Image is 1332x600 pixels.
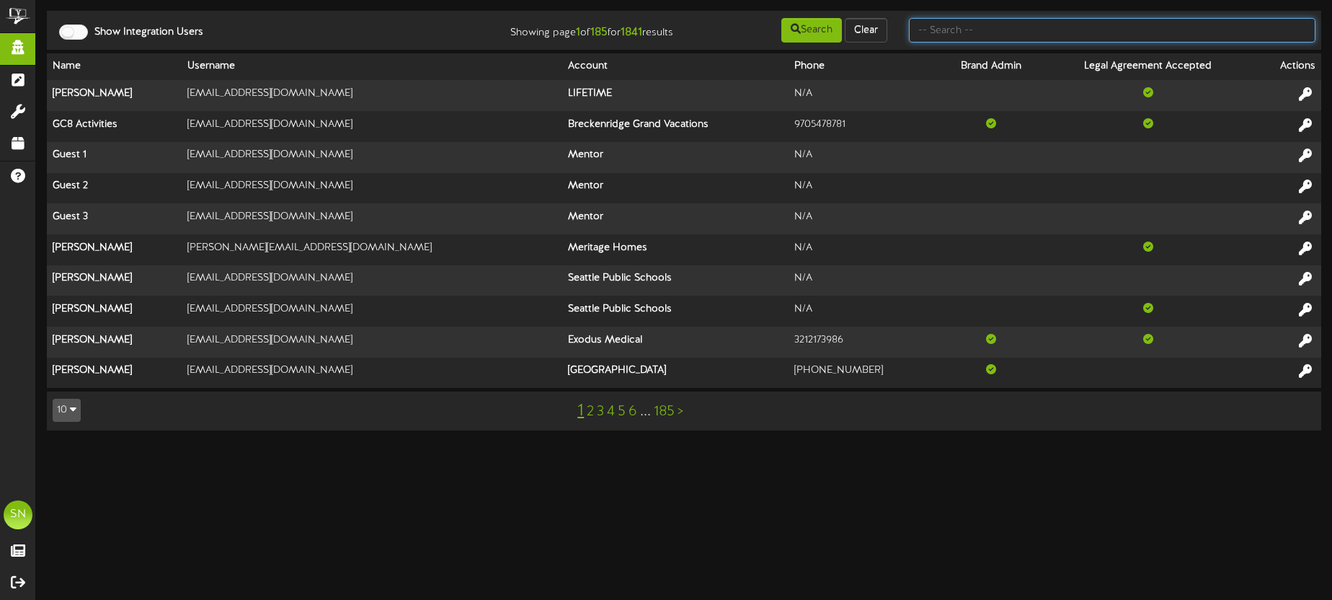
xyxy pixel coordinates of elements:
[562,173,789,204] th: Mentor
[47,203,182,234] th: Guest 3
[789,296,938,327] td: N/A
[597,404,604,420] a: 3
[562,80,789,111] th: LIFETIME
[182,80,562,111] td: [EMAIL_ADDRESS][DOMAIN_NAME]
[182,173,562,204] td: [EMAIL_ADDRESS][DOMAIN_NAME]
[562,327,789,358] th: Exodus Medical
[909,18,1315,43] input: -- Search --
[577,402,584,420] a: 1
[47,265,182,296] th: [PERSON_NAME]
[789,234,938,265] td: N/A
[629,404,637,420] a: 6
[845,18,887,43] button: Clear
[47,80,182,111] th: [PERSON_NAME]
[470,17,684,41] div: Showing page of for results
[562,53,789,80] th: Account
[47,327,182,358] th: [PERSON_NAME]
[562,265,789,296] th: Seattle Public Schools
[47,111,182,142] th: GC8 Activities
[789,358,938,388] td: [PHONE_NUMBER]
[1251,53,1321,80] th: Actions
[53,399,81,422] button: 10
[789,53,938,80] th: Phone
[938,53,1045,80] th: Brand Admin
[562,296,789,327] th: Seattle Public Schools
[789,80,938,111] td: N/A
[1044,53,1251,80] th: Legal Agreement Accepted
[562,358,789,388] th: [GEOGRAPHIC_DATA]
[47,142,182,173] th: Guest 1
[562,142,789,173] th: Mentor
[4,500,32,529] div: SN
[789,327,938,358] td: 3212173986
[587,404,594,420] a: 2
[47,296,182,327] th: [PERSON_NAME]
[47,358,182,388] th: [PERSON_NAME]
[789,142,938,173] td: N/A
[576,26,580,39] strong: 1
[562,111,789,142] th: Breckenridge Grand Vacations
[789,173,938,204] td: N/A
[182,358,562,388] td: [EMAIL_ADDRESS][DOMAIN_NAME]
[621,26,642,39] strong: 1841
[654,404,675,420] a: 185
[182,327,562,358] td: [EMAIL_ADDRESS][DOMAIN_NAME]
[618,404,626,420] a: 5
[590,26,608,39] strong: 185
[182,234,562,265] td: [PERSON_NAME][EMAIL_ADDRESS][DOMAIN_NAME]
[789,265,938,296] td: N/A
[47,53,182,80] th: Name
[47,234,182,265] th: [PERSON_NAME]
[640,404,651,420] a: ...
[47,173,182,204] th: Guest 2
[182,111,562,142] td: [EMAIL_ADDRESS][DOMAIN_NAME]
[781,18,842,43] button: Search
[562,203,789,234] th: Mentor
[182,142,562,173] td: [EMAIL_ADDRESS][DOMAIN_NAME]
[182,296,562,327] td: [EMAIL_ADDRESS][DOMAIN_NAME]
[182,265,562,296] td: [EMAIL_ADDRESS][DOMAIN_NAME]
[678,404,683,420] a: >
[789,203,938,234] td: N/A
[607,404,615,420] a: 4
[562,234,789,265] th: Meritage Homes
[182,53,562,80] th: Username
[84,25,203,40] label: Show Integration Users
[182,203,562,234] td: [EMAIL_ADDRESS][DOMAIN_NAME]
[789,111,938,142] td: 9705478781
